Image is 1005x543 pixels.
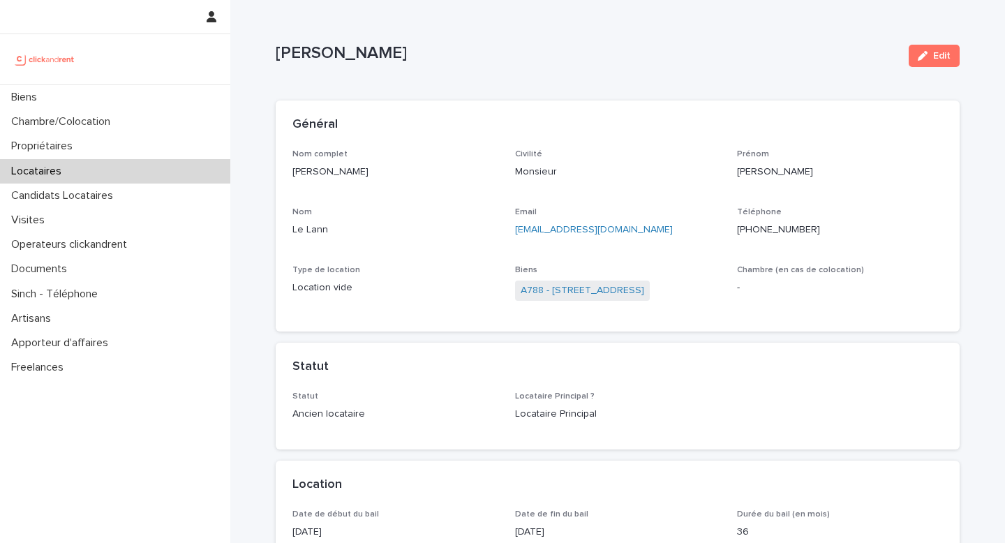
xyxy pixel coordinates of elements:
span: Email [515,208,537,216]
p: Le Lann [292,223,498,237]
p: Documents [6,262,78,276]
p: [PERSON_NAME] [292,165,498,179]
p: Location vide [292,281,498,295]
p: 36 [737,525,943,540]
p: - [737,281,943,295]
span: Nom [292,208,312,216]
h2: Général [292,117,338,133]
span: Téléphone [737,208,782,216]
a: [EMAIL_ADDRESS][DOMAIN_NAME] [515,225,673,235]
span: Locataire Principal ? [515,392,595,401]
span: Civilité [515,150,542,158]
p: [PHONE_NUMBER] [737,223,943,237]
p: Artisans [6,312,62,325]
p: Freelances [6,361,75,374]
p: [PERSON_NAME] [737,165,943,179]
p: Ancien locataire [292,407,498,422]
button: Edit [909,45,960,67]
p: [PERSON_NAME] [276,43,898,64]
span: Biens [515,266,537,274]
span: Chambre (en cas de colocation) [737,266,864,274]
p: Chambre/Colocation [6,115,121,128]
img: UCB0brd3T0yccxBKYDjQ [11,45,79,73]
h2: Statut [292,359,329,375]
p: Operateurs clickandrent [6,238,138,251]
p: Propriétaires [6,140,84,153]
p: Locataire Principal [515,407,721,422]
span: Nom complet [292,150,348,158]
p: Monsieur [515,165,721,179]
span: Date de fin du bail [515,510,588,519]
p: [DATE] [292,525,498,540]
span: Statut [292,392,318,401]
p: Biens [6,91,48,104]
a: A788 - [STREET_ADDRESS] [521,283,644,298]
p: Locataires [6,165,73,178]
span: Type de location [292,266,360,274]
p: Candidats Locataires [6,189,124,202]
p: [DATE] [515,525,721,540]
h2: Location [292,477,342,493]
span: Date de début du bail [292,510,379,519]
span: Durée du bail (en mois) [737,510,830,519]
p: Visites [6,214,56,227]
span: Edit [933,51,951,61]
p: Sinch - Téléphone [6,288,109,301]
p: Apporteur d'affaires [6,336,119,350]
span: Prénom [737,150,769,158]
